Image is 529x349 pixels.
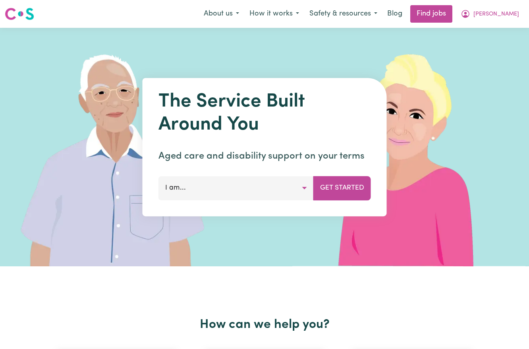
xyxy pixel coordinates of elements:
[313,176,371,200] button: Get Started
[304,6,382,22] button: Safety & resources
[382,5,407,23] a: Blog
[410,5,452,23] a: Find jobs
[158,91,371,136] h1: The Service Built Around You
[199,6,244,22] button: About us
[5,5,34,23] a: Careseekers logo
[456,6,524,22] button: My Account
[158,149,371,163] p: Aged care and disability support on your terms
[43,317,486,332] h2: How can we help you?
[244,6,304,22] button: How it works
[5,7,34,21] img: Careseekers logo
[473,10,519,19] span: [PERSON_NAME]
[158,176,314,200] button: I am...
